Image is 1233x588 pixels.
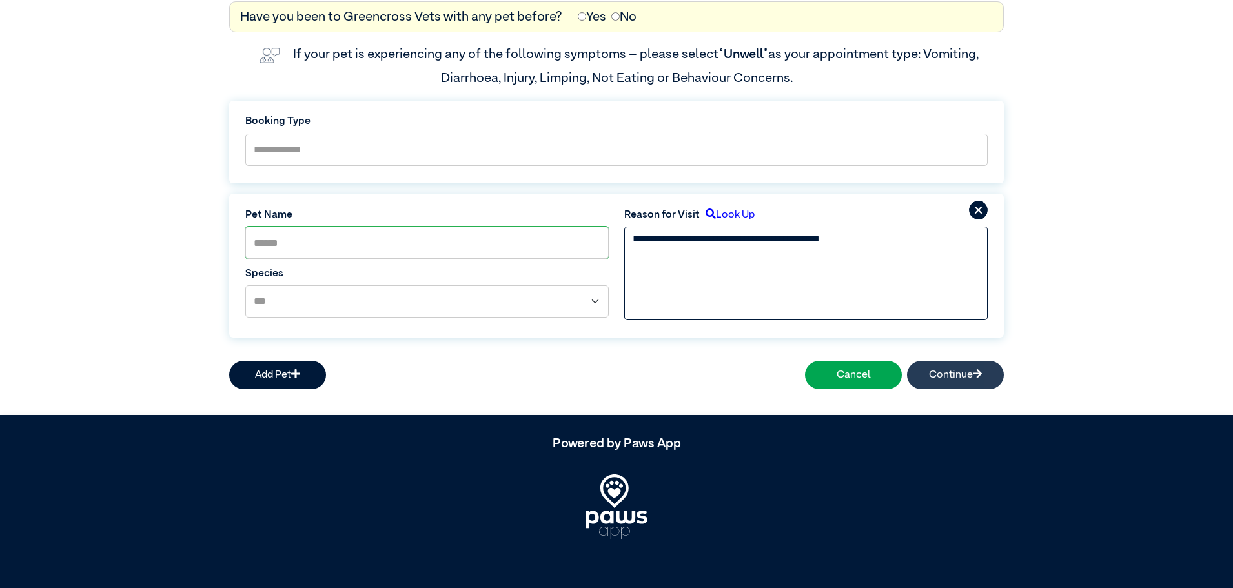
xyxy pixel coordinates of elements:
label: If your pet is experiencing any of the following symptoms – please select as your appointment typ... [293,48,981,84]
span: “Unwell” [718,48,768,61]
label: Booking Type [245,114,988,129]
input: Yes [578,12,586,21]
button: Add Pet [229,361,326,389]
img: PawsApp [586,474,647,539]
label: Pet Name [245,207,609,223]
label: Yes [578,7,606,26]
label: Look Up [700,207,755,223]
label: Species [245,266,609,281]
button: Continue [907,361,1004,389]
h5: Powered by Paws App [229,436,1004,451]
label: Reason for Visit [624,207,700,223]
input: No [611,12,620,21]
label: No [611,7,637,26]
label: Have you been to Greencross Vets with any pet before? [240,7,562,26]
button: Cancel [805,361,902,389]
img: vet [254,43,285,68]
